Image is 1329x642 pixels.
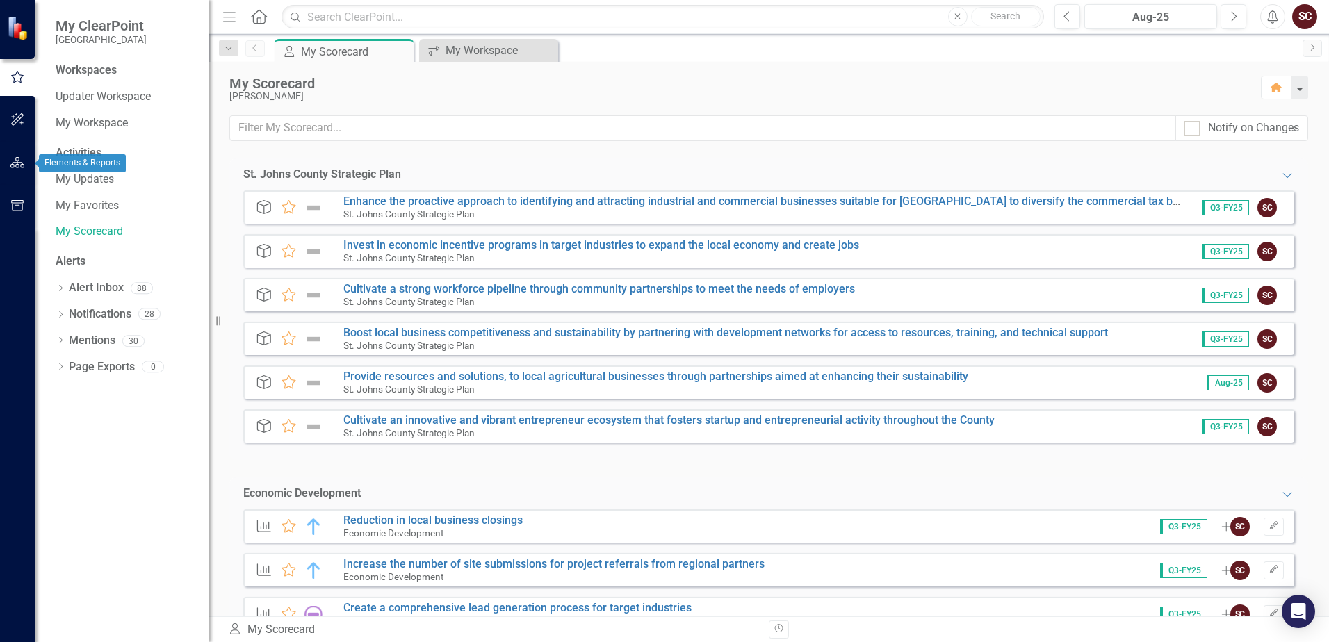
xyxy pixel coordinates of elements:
[1160,519,1207,534] span: Q3-FY25
[971,7,1041,26] button: Search
[1230,517,1250,536] div: SC
[343,370,968,383] a: Provide resources and solutions, to local agricultural businesses through partnerships aimed at e...
[343,340,475,351] small: St. Johns County Strategic Plan
[56,63,117,79] div: Workspaces
[1257,373,1277,393] div: SC
[343,282,855,295] a: Cultivate a strong workforce pipeline through community partnerships to meet the needs of employers
[243,486,361,502] div: Economic Development
[69,333,115,349] a: Mentions
[69,306,131,322] a: Notifications
[1230,604,1250,624] div: SC
[1202,419,1249,434] span: Q3-FY25
[990,10,1020,22] span: Search
[304,418,323,435] img: Not Defined
[1257,198,1277,217] div: SC
[343,238,859,252] a: Invest in economic incentive programs in target industries to expand the local economy and create...
[304,606,323,623] img: Not Started
[131,282,153,294] div: 88
[343,601,692,614] a: Create a comprehensive lead generation process for target industries
[1207,375,1249,390] span: Aug-25
[1202,200,1249,215] span: Q3-FY25
[343,208,475,220] small: St. Johns County Strategic Plan
[56,89,195,105] a: Updater Workspace
[142,361,164,373] div: 0
[1202,288,1249,303] span: Q3-FY25
[56,17,147,34] span: My ClearPoint
[304,331,323,347] img: Not Defined
[343,326,1108,339] a: Boost local business competitiveness and sustainability by partnering with development networks f...
[304,199,323,216] img: Not Defined
[1202,331,1249,347] span: Q3-FY25
[122,335,145,347] div: 30
[69,359,135,375] a: Page Exports
[39,154,126,172] div: Elements & Reports
[1089,9,1212,26] div: Aug-25
[446,42,555,59] div: My Workspace
[7,16,31,40] img: ClearPoint Strategy
[1257,329,1277,349] div: SC
[1230,561,1250,580] div: SC
[56,254,195,270] div: Alerts
[304,243,323,260] img: Not Defined
[304,518,323,535] img: In Progress
[343,384,475,395] small: St. Johns County Strategic Plan
[56,198,195,214] a: My Favorites
[343,296,475,307] small: St. Johns County Strategic Plan
[343,615,443,626] small: Economic Development
[1160,563,1207,578] span: Q3-FY25
[304,562,323,579] img: In Progress
[343,557,765,570] a: Increase the number of site submissions for project referrals from regional partners
[56,224,195,240] a: My Scorecard
[243,167,401,183] div: St. Johns County Strategic Plan
[304,374,323,391] img: Not Defined
[228,622,758,638] div: My Scorecard
[1208,120,1299,136] div: Notify on Changes
[343,527,443,538] small: Economic Development
[69,280,124,296] a: Alert Inbox
[1257,242,1277,261] div: SC
[343,571,443,582] small: Economic Development
[1202,244,1249,259] span: Q3-FY25
[301,43,410,60] div: My Scorecard
[304,287,323,304] img: Not Defined
[343,252,475,263] small: St. Johns County Strategic Plan
[343,427,475,438] small: St. Johns County Strategic Plan
[282,5,1044,29] input: Search ClearPoint...
[1282,595,1315,628] div: Open Intercom Messenger
[1084,4,1217,29] button: Aug-25
[1160,607,1207,622] span: Q3-FY25
[343,195,1191,208] a: Enhance the proactive approach to identifying and attracting industrial and commercial businesses...
[56,34,147,45] small: [GEOGRAPHIC_DATA]
[1257,286,1277,305] div: SC
[343,513,523,527] a: Reduction in local business closings
[229,91,1247,101] div: [PERSON_NAME]
[56,172,195,188] a: My Updates
[343,413,995,427] a: Cultivate an innovative and vibrant entrepreneur ecosystem that fosters startup and entrepreneuri...
[229,115,1176,141] input: Filter My Scorecard...
[56,115,195,131] a: My Workspace
[138,308,161,320] div: 28
[1292,4,1317,29] button: SC
[423,42,555,59] a: My Workspace
[56,145,195,161] div: Activities
[1257,417,1277,436] div: SC
[229,76,1247,91] div: My Scorecard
